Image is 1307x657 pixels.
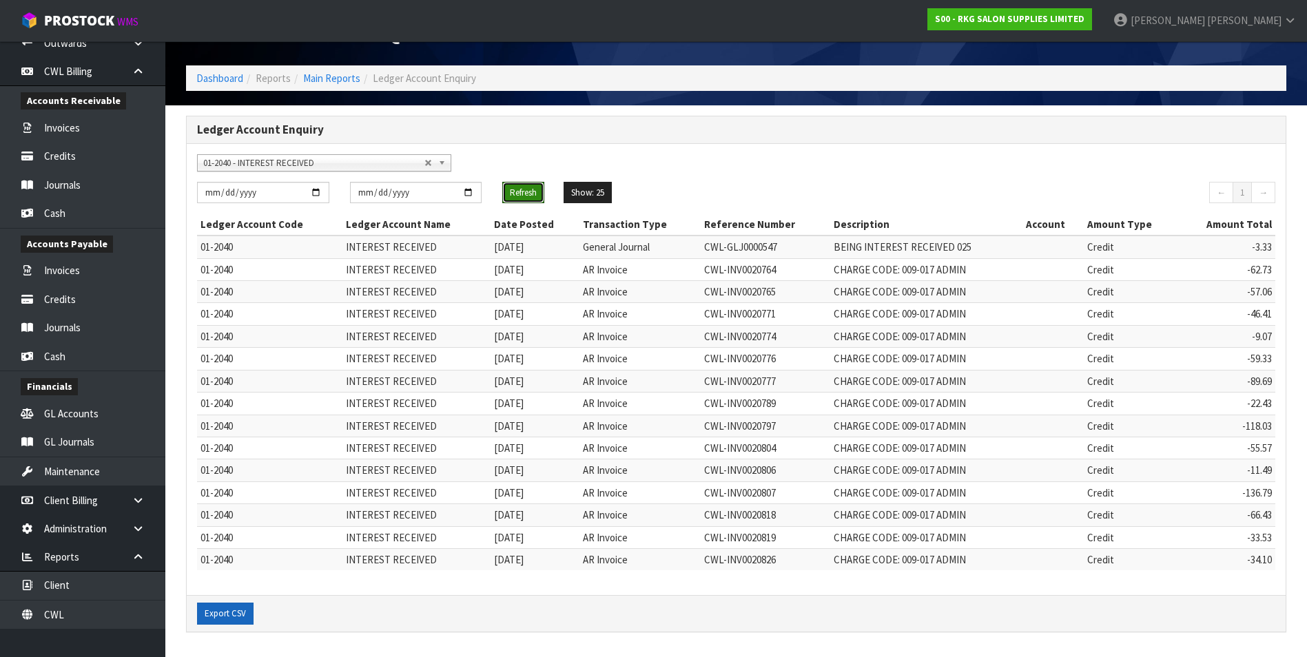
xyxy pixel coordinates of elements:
[197,182,329,203] input: Fromt
[701,281,831,303] td: CWL-INV0020765
[197,415,342,437] td: 2040
[935,13,1084,25] strong: S00 - RKG SALON SUPPLIES LIMITED
[579,213,700,236] th: Transaction Type
[200,240,214,253] span: 01-
[346,330,437,343] span: INTEREST RECEIVED
[200,375,214,388] span: 01-
[491,370,579,392] td: [DATE]
[579,281,700,303] td: AR Invoice
[1252,330,1272,343] span: -9.07
[491,415,579,437] td: [DATE]
[701,370,831,392] td: CWL-INV0020777
[830,481,1022,503] td: CHARGE CODE: 009-017 ADMIN
[830,504,1022,526] td: CHARGE CODE: 009-017 ADMIN
[346,531,437,544] span: INTEREST RECEIVED
[1084,370,1179,392] td: Credit
[701,437,831,459] td: CWL-INV0020804
[1247,285,1272,298] span: -57.06
[200,263,214,276] span: 01-
[303,72,360,85] a: Main Reports
[1084,415,1179,437] td: Credit
[701,481,831,503] td: CWL-INV0020807
[1247,397,1272,410] span: -22.43
[579,258,700,280] td: AR Invoice
[1084,549,1179,571] td: Credit
[200,352,214,365] span: 01-
[491,437,579,459] td: [DATE]
[701,459,831,481] td: CWL-INV0020806
[1084,325,1179,347] td: Credit
[830,393,1022,415] td: CHARGE CODE: 009-017 ADMIN
[491,393,579,415] td: [DATE]
[830,348,1022,370] td: CHARGE CODE: 009-017 ADMIN
[701,236,831,258] td: CWL-GLJ0000547
[1084,459,1179,481] td: Credit
[1084,526,1179,548] td: Credit
[929,182,1275,207] nav: Page navigation
[200,285,214,298] span: 01-
[197,481,342,503] td: 2040
[491,459,579,481] td: [DATE]
[1247,307,1272,320] span: -46.41
[346,263,437,276] span: INTEREST RECEIVED
[701,504,831,526] td: CWL-INV0020818
[1084,504,1179,526] td: Credit
[830,437,1022,459] td: CHARGE CODE: 009-017 ADMIN
[701,526,831,548] td: CWL-INV0020819
[256,72,291,85] span: Reports
[830,325,1022,347] td: CHARGE CODE: 009-017 ADMIN
[1242,419,1272,432] span: -118.03
[579,370,700,392] td: AR Invoice
[197,504,342,526] td: 2040
[491,281,579,303] td: [DATE]
[491,348,579,370] td: [DATE]
[197,603,254,625] button: Export CSV
[346,486,437,499] span: INTEREST RECEIVED
[21,378,78,395] span: Financials
[830,281,1022,303] td: CHARGE CODE: 009-017 ADMIN
[203,155,424,171] span: 01-2040 - INTEREST RECEIVED
[1247,531,1272,544] span: -33.53
[200,441,214,455] span: 01-
[1084,281,1179,303] td: Credit
[830,415,1022,437] td: CHARGE CODE: 009-017 ADMIN
[197,526,342,548] td: 2040
[1084,481,1179,503] td: Credit
[579,325,700,347] td: AR Invoice
[701,415,831,437] td: CWL-INV0020797
[346,375,437,388] span: INTEREST RECEIVED
[21,236,113,253] span: Accounts Payable
[564,182,612,204] button: Show: 25
[830,303,1022,325] td: CHARGE CODE: 009-017 ADMIN
[197,258,342,280] td: 2040
[1084,213,1179,236] th: Amount Type
[197,236,342,258] td: 2040
[346,397,437,410] span: INTEREST RECEIVED
[346,419,437,432] span: INTEREST RECEIVED
[373,72,476,85] span: Ledger Account Enquiry
[1247,375,1272,388] span: -89.69
[579,437,700,459] td: AR Invoice
[1084,393,1179,415] td: Credit
[701,258,831,280] td: CWL-INV0020764
[197,437,342,459] td: 2040
[701,348,831,370] td: CWL-INV0020776
[491,481,579,503] td: [DATE]
[197,370,342,392] td: 2040
[21,92,126,109] span: Accounts Receivable
[491,236,579,258] td: [DATE]
[491,325,579,347] td: [DATE]
[346,508,437,521] span: INTEREST RECEIVED
[200,486,214,499] span: 01-
[1131,14,1205,27] span: [PERSON_NAME]
[830,459,1022,481] td: CHARGE CODE: 009-017 ADMIN
[579,303,700,325] td: AR Invoice
[1247,553,1272,566] span: -34.10
[491,526,579,548] td: [DATE]
[830,236,1022,258] td: BEING INTEREST RECEIVED 025
[579,504,700,526] td: AR Invoice
[1084,303,1179,325] td: Credit
[197,459,342,481] td: 2040
[579,549,700,571] td: AR Invoice
[21,12,38,29] img: cube-alt.png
